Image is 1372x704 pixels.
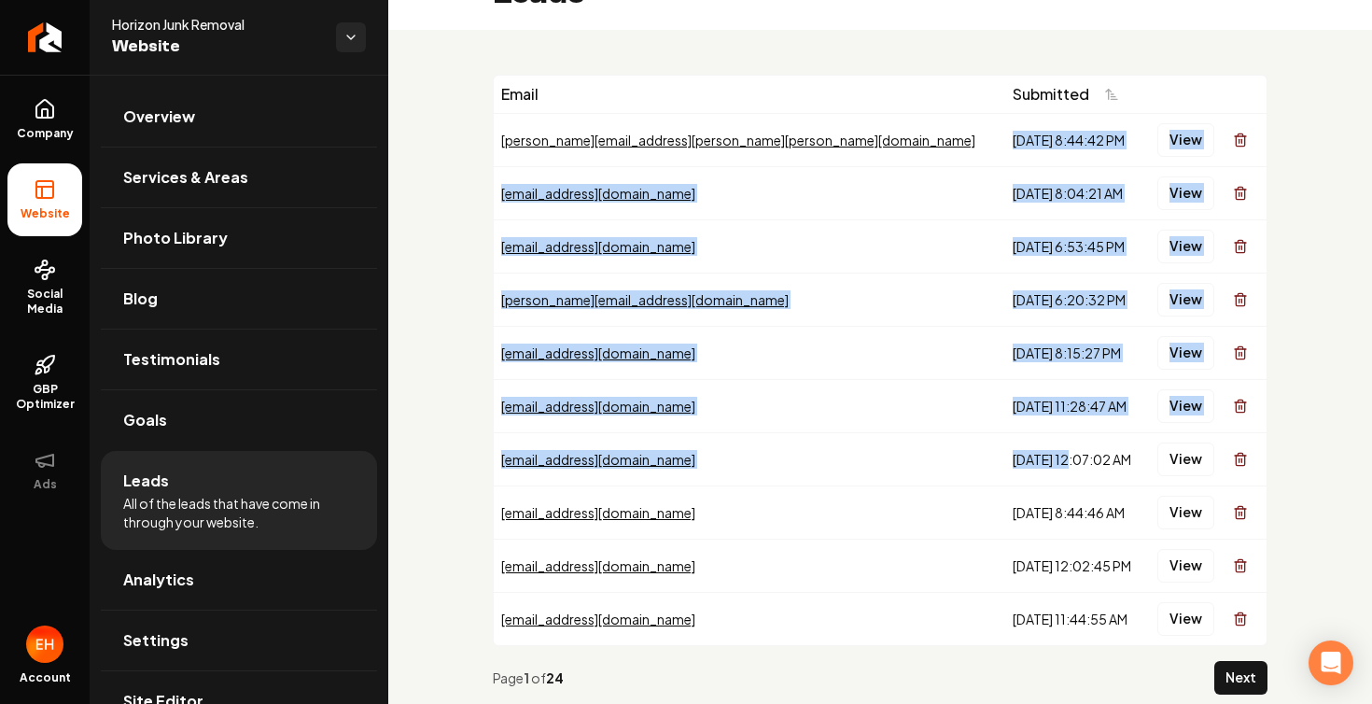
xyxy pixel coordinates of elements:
[501,131,998,149] div: [PERSON_NAME][EMAIL_ADDRESS][PERSON_NAME][PERSON_NAME][DOMAIN_NAME]
[501,503,998,522] div: [EMAIL_ADDRESS][DOMAIN_NAME]
[101,87,377,147] a: Overview
[1013,83,1089,106] span: Submitted
[9,126,81,141] span: Company
[26,626,63,663] img: Eric Hernandez
[123,227,228,249] span: Photo Library
[101,611,377,670] a: Settings
[1214,661,1267,695] button: Next
[501,556,998,575] div: [EMAIL_ADDRESS][DOMAIN_NAME]
[1309,641,1353,685] div: Open Intercom Messenger
[501,344,998,362] div: [EMAIL_ADDRESS][DOMAIN_NAME]
[493,669,524,686] span: Page
[1157,443,1214,476] button: View
[1013,344,1138,362] div: [DATE] 8:15:27 PM
[1013,290,1138,309] div: [DATE] 6:20:32 PM
[1013,610,1138,628] div: [DATE] 11:44:55 AM
[123,494,355,531] span: All of the leads that have come in through your website.
[501,83,998,106] div: Email
[1157,176,1214,210] button: View
[501,290,998,309] div: [PERSON_NAME][EMAIL_ADDRESS][DOMAIN_NAME]
[501,184,998,203] div: [EMAIL_ADDRESS][DOMAIN_NAME]
[101,148,377,207] a: Services & Areas
[101,269,377,329] a: Blog
[123,166,248,189] span: Services & Areas
[26,477,64,492] span: Ads
[1013,397,1138,415] div: [DATE] 11:28:47 AM
[13,206,77,221] span: Website
[101,550,377,610] a: Analytics
[1157,336,1214,370] button: View
[7,83,82,156] a: Company
[20,670,71,685] span: Account
[112,15,321,34] span: Horizon Junk Removal
[123,106,195,128] span: Overview
[501,450,998,469] div: [EMAIL_ADDRESS][DOMAIN_NAME]
[546,669,564,686] strong: 24
[123,470,169,492] span: Leads
[123,409,167,431] span: Goals
[123,348,220,371] span: Testimonials
[1013,450,1138,469] div: [DATE] 12:07:02 AM
[1013,184,1138,203] div: [DATE] 8:04:21 AM
[1013,237,1138,256] div: [DATE] 6:53:45 PM
[123,569,194,591] span: Analytics
[501,397,998,415] div: [EMAIL_ADDRESS][DOMAIN_NAME]
[1013,556,1138,575] div: [DATE] 12:02:45 PM
[1157,230,1214,263] button: View
[7,287,82,317] span: Social Media
[112,34,321,60] span: Website
[28,22,63,52] img: Rebolt Logo
[1157,389,1214,423] button: View
[1157,602,1214,636] button: View
[123,629,189,652] span: Settings
[1157,283,1214,317] button: View
[7,434,82,507] button: Ads
[1013,503,1138,522] div: [DATE] 8:44:46 AM
[1157,549,1214,583] button: View
[501,610,998,628] div: [EMAIL_ADDRESS][DOMAIN_NAME]
[1013,131,1138,149] div: [DATE] 8:44:42 PM
[101,330,377,389] a: Testimonials
[531,669,546,686] span: of
[123,288,158,310] span: Blog
[101,208,377,268] a: Photo Library
[26,626,63,663] button: Open user button
[524,669,531,686] strong: 1
[1157,496,1214,529] button: View
[501,237,998,256] div: [EMAIL_ADDRESS][DOMAIN_NAME]
[7,244,82,331] a: Social Media
[101,390,377,450] a: Goals
[1157,123,1214,157] button: View
[1013,77,1130,111] button: Submitted
[7,339,82,427] a: GBP Optimizer
[7,382,82,412] span: GBP Optimizer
